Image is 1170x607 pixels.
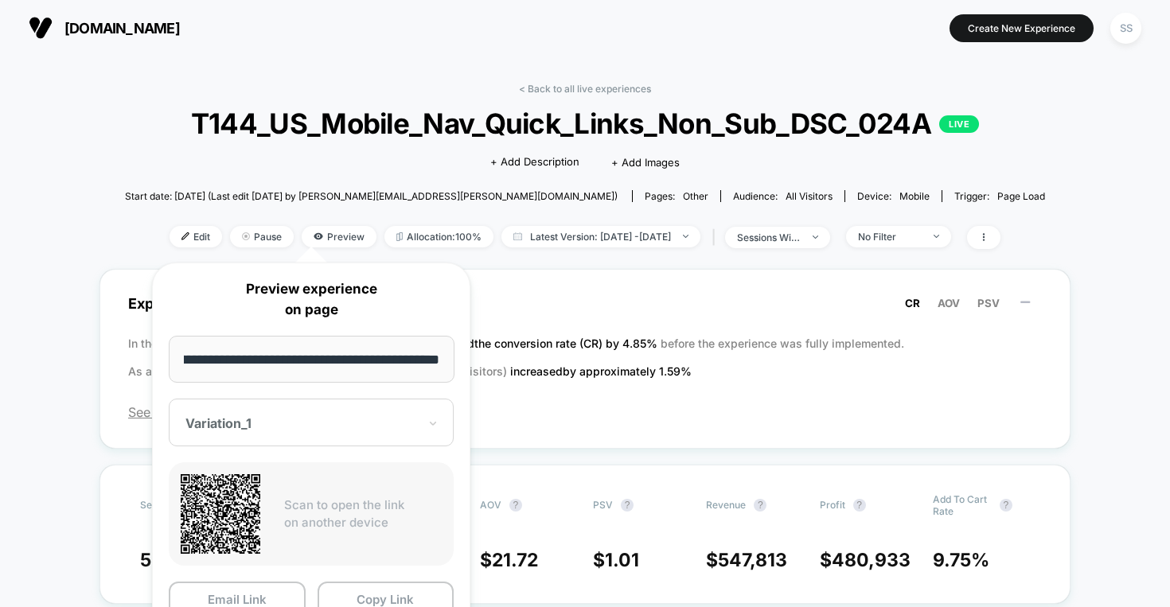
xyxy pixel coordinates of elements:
div: sessions with impression [737,232,801,243]
span: [DOMAIN_NAME] [64,20,180,37]
span: Revenue [706,499,746,511]
span: $ [480,549,538,571]
span: mobile [899,190,930,202]
span: Device: [844,190,942,202]
button: ? [621,499,634,512]
span: 1.01 [605,549,639,571]
span: Experience Summary (Conversion Rate) [128,286,1042,321]
span: 480,933 [832,549,911,571]
div: Pages: [645,190,708,202]
span: Profit [820,499,845,511]
div: Audience: [733,190,833,202]
span: 21.72 [492,549,538,571]
button: Create New Experience [950,14,1094,42]
div: SS [1110,13,1141,44]
span: increased by approximately 1.59 % [510,364,692,378]
span: Latest Version: [DATE] - [DATE] [501,226,700,247]
div: Trigger: [954,190,1045,202]
span: Edit [170,226,222,247]
div: No Filter [858,231,922,243]
button: ? [853,499,866,512]
button: SS [1106,12,1146,45]
img: rebalance [396,232,403,241]
p: LIVE [939,115,979,133]
img: edit [181,232,189,240]
span: + Add Description [490,154,579,170]
p: Preview experience on page [169,279,454,320]
span: the new variation increased the conversion rate (CR) by 4.85 % [330,337,661,350]
img: end [934,235,939,238]
span: $ [706,549,787,571]
span: | [708,226,725,249]
span: 547,813 [718,549,787,571]
span: Page Load [997,190,1045,202]
span: PSV [977,297,1000,309]
img: calendar [513,232,522,240]
span: Allocation: 100% [384,226,493,247]
span: $ [820,549,911,571]
span: Preview [302,226,376,247]
button: AOV [933,296,965,310]
p: In the latest A/B test (run for 18 days), before the experience was fully implemented. As a resul... [128,329,1042,385]
button: ? [509,499,522,512]
span: other [683,190,708,202]
span: $ [593,549,639,571]
button: ? [754,499,766,512]
a: < Back to all live experiences [519,83,651,95]
span: T144_US_Mobile_Nav_Quick_Links_Non_Sub_DSC_024A [171,107,999,140]
span: AOV [480,499,501,511]
span: Add To Cart Rate [933,493,992,517]
span: Pause [230,226,294,247]
img: end [242,232,250,240]
img: end [683,235,688,238]
span: 9.75 % [933,549,989,571]
button: [DOMAIN_NAME] [24,15,185,41]
span: PSV [593,499,613,511]
button: PSV [973,296,1004,310]
span: CR [905,297,920,309]
span: Start date: [DATE] (Last edit [DATE] by [PERSON_NAME][EMAIL_ADDRESS][PERSON_NAME][DOMAIN_NAME]) [125,190,618,202]
button: CR [900,296,925,310]
span: All Visitors [786,190,833,202]
span: See the latest version of the report [128,404,1042,420]
img: end [813,235,818,239]
button: ? [1000,499,1012,512]
img: Visually logo [29,16,53,40]
span: AOV [938,297,960,309]
p: Scan to open the link on another device [284,496,442,532]
span: + Add Images [611,156,680,169]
